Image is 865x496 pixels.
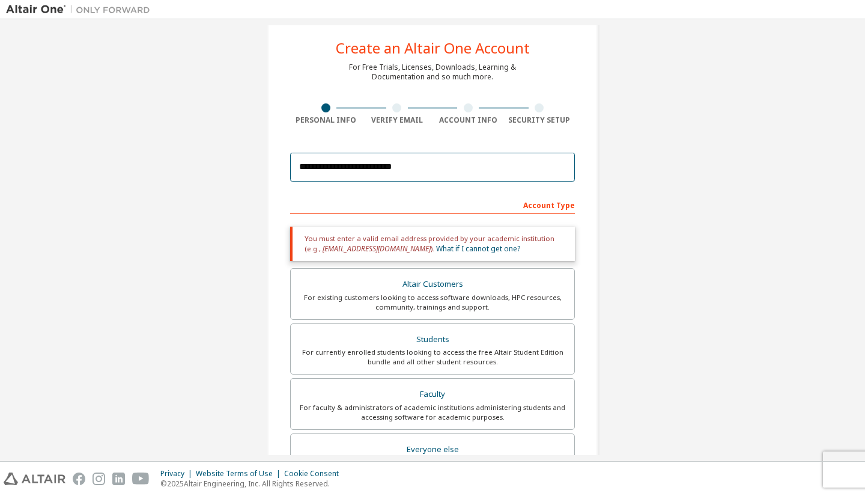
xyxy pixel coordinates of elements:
[196,469,284,479] div: Website Terms of Use
[290,227,575,261] div: You must enter a valid email address provided by your academic institution (e.g., ).
[432,115,504,125] div: Account Info
[290,115,362,125] div: Personal Info
[298,403,567,422] div: For faculty & administrators of academic institutions administering students and accessing softwa...
[160,469,196,479] div: Privacy
[6,4,156,16] img: Altair One
[436,243,520,254] a: What if I cannot get one?
[112,473,125,485] img: linkedin.svg
[323,243,431,254] span: [EMAIL_ADDRESS][DOMAIN_NAME]
[290,195,575,214] div: Account Type
[298,293,567,312] div: For existing customers looking to access software downloads, HPC resources, community, trainings ...
[336,41,530,55] div: Create an Altair One Account
[349,63,516,82] div: For Free Trials, Licenses, Downloads, Learning & Documentation and so much more.
[362,115,433,125] div: Verify Email
[298,276,567,293] div: Altair Customers
[160,479,346,489] p: © 2025 Altair Engineering, Inc. All Rights Reserved.
[73,473,85,485] img: facebook.svg
[298,348,567,367] div: For currently enrolled students looking to access the free Altair Student Edition bundle and all ...
[298,386,567,403] div: Faculty
[298,441,567,458] div: Everyone else
[132,473,150,485] img: youtube.svg
[4,473,65,485] img: altair_logo.svg
[93,473,105,485] img: instagram.svg
[504,115,575,125] div: Security Setup
[284,469,346,479] div: Cookie Consent
[298,331,567,348] div: Students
